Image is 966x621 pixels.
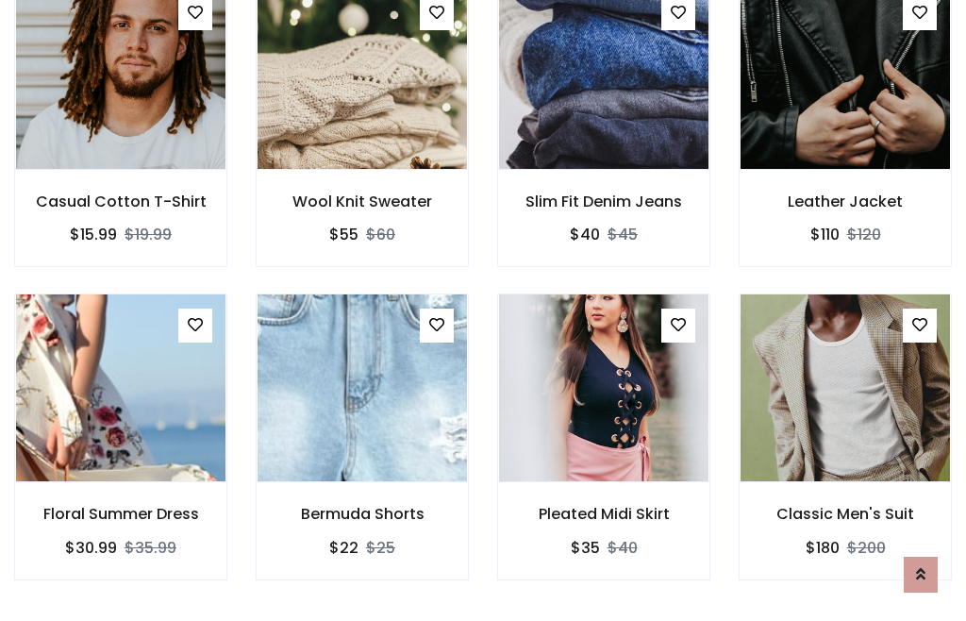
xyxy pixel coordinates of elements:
[608,537,638,559] del: $40
[257,505,468,523] h6: Bermuda Shorts
[498,193,709,210] h6: Slim Fit Denim Jeans
[806,539,840,557] h6: $180
[366,224,395,245] del: $60
[810,226,840,243] h6: $110
[65,539,117,557] h6: $30.99
[571,539,600,557] h6: $35
[608,224,638,245] del: $45
[498,505,709,523] h6: Pleated Midi Skirt
[70,226,117,243] h6: $15.99
[847,537,886,559] del: $200
[570,226,600,243] h6: $40
[847,224,881,245] del: $120
[257,193,468,210] h6: Wool Knit Sweater
[125,537,176,559] del: $35.99
[329,539,358,557] h6: $22
[740,193,951,210] h6: Leather Jacket
[329,226,358,243] h6: $55
[740,505,951,523] h6: Classic Men's Suit
[366,537,395,559] del: $25
[15,193,226,210] h6: Casual Cotton T-Shirt
[15,505,226,523] h6: Floral Summer Dress
[125,224,172,245] del: $19.99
